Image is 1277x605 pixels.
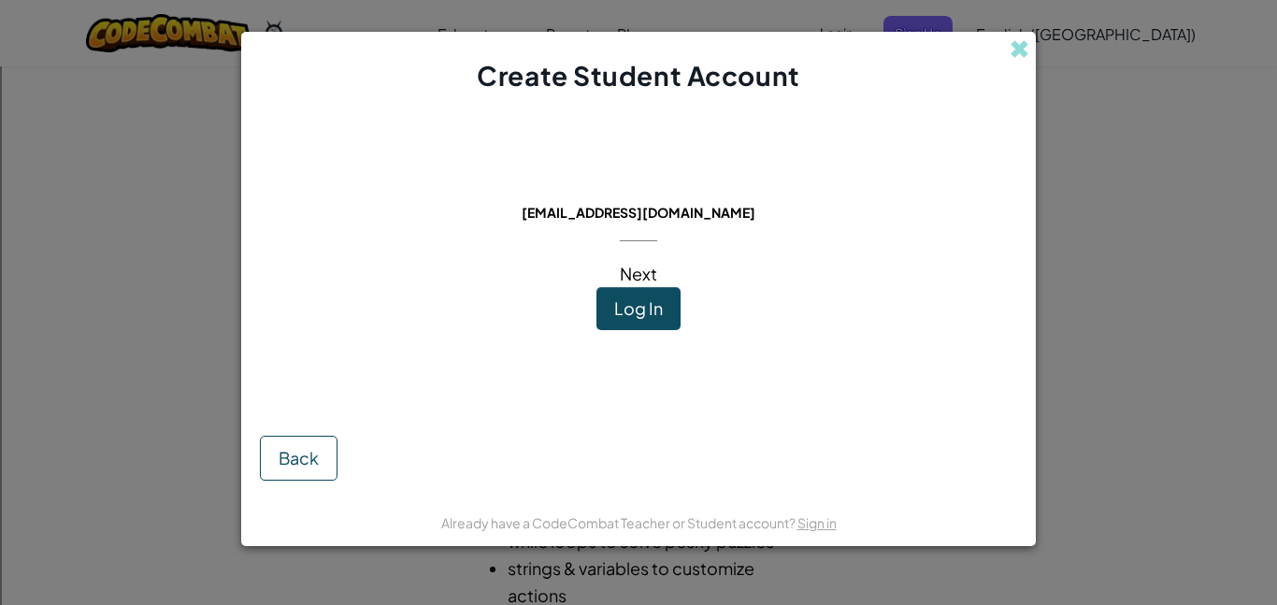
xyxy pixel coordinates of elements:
[522,204,755,221] span: [EMAIL_ADDRESS][DOMAIN_NAME]
[7,78,1270,94] div: Move To ...
[279,447,319,468] span: Back
[7,61,1270,78] div: Sort New > Old
[260,436,337,481] button: Back
[477,59,799,92] span: Create Student Account
[797,514,837,531] a: Sign in
[7,7,391,24] div: Home
[7,24,173,44] input: Search outlines
[441,514,797,531] span: Already have a CodeCombat Teacher or Student account?
[620,263,657,284] span: Next
[7,111,1270,128] div: Options
[7,44,1270,61] div: Sort A > Z
[507,178,771,199] span: This email is already in use:
[7,94,1270,111] div: Delete
[7,128,1270,145] div: Sign out
[596,287,681,330] button: Log In
[614,297,663,319] span: Log In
